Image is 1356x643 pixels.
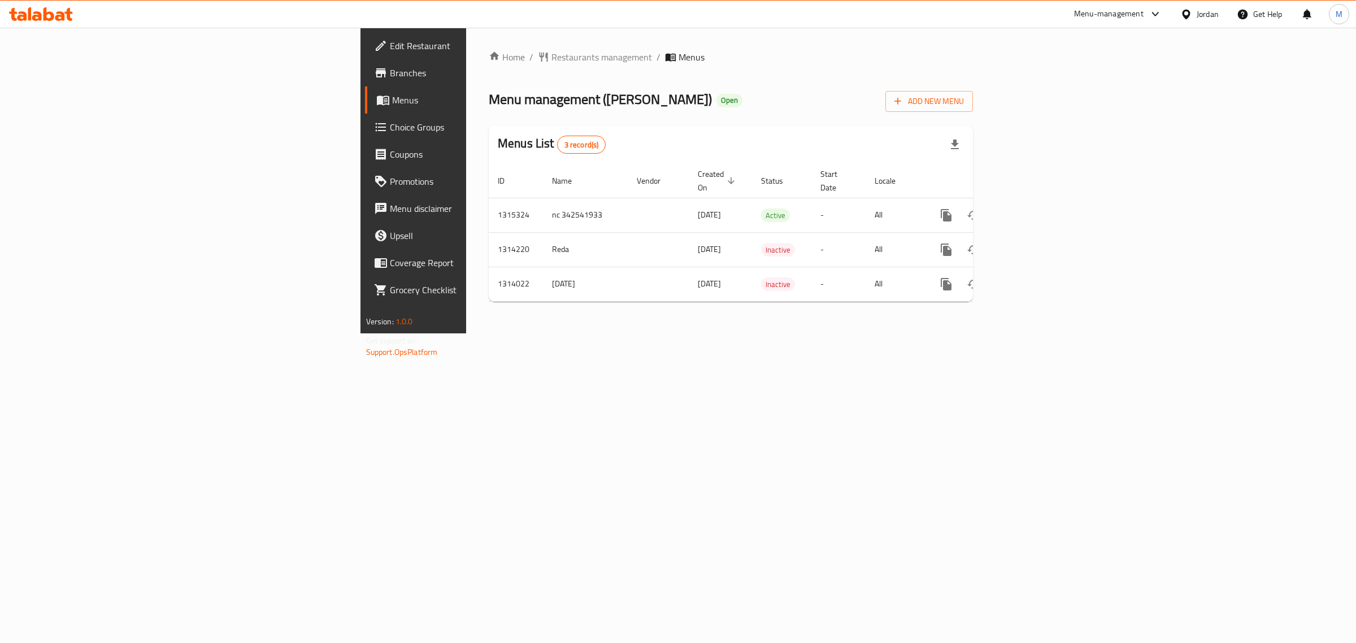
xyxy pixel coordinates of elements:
[960,202,987,229] button: Change Status
[390,66,578,80] span: Branches
[1197,8,1219,20] div: Jordan
[698,167,738,194] span: Created On
[933,271,960,298] button: more
[390,175,578,188] span: Promotions
[866,198,924,232] td: All
[365,32,587,59] a: Edit Restaurant
[1336,8,1342,20] span: M
[489,86,712,112] span: Menu management ( [PERSON_NAME] )
[365,59,587,86] a: Branches
[390,283,578,297] span: Grocery Checklist
[698,276,721,291] span: [DATE]
[390,229,578,242] span: Upsell
[637,174,675,188] span: Vendor
[365,114,587,141] a: Choice Groups
[498,174,519,188] span: ID
[811,267,866,301] td: -
[552,174,586,188] span: Name
[716,95,742,105] span: Open
[365,168,587,195] a: Promotions
[960,236,987,263] button: Change Status
[875,174,910,188] span: Locale
[811,198,866,232] td: -
[366,333,418,348] span: Get support on:
[885,91,973,112] button: Add New Menu
[811,232,866,267] td: -
[761,209,790,222] span: Active
[365,141,587,168] a: Coupons
[761,278,795,291] span: Inactive
[365,195,587,222] a: Menu disclaimer
[390,202,578,215] span: Menu disclaimer
[941,131,968,158] div: Export file
[489,50,973,64] nav: breadcrumb
[761,174,798,188] span: Status
[698,207,721,222] span: [DATE]
[390,39,578,53] span: Edit Restaurant
[551,50,652,64] span: Restaurants management
[761,277,795,291] div: Inactive
[489,164,1050,302] table: enhanced table
[698,242,721,257] span: [DATE]
[365,249,587,276] a: Coverage Report
[761,244,795,257] span: Inactive
[1074,7,1144,21] div: Menu-management
[390,120,578,134] span: Choice Groups
[366,314,394,329] span: Version:
[392,93,578,107] span: Menus
[366,345,438,359] a: Support.OpsPlatform
[390,147,578,161] span: Coupons
[933,236,960,263] button: more
[538,50,652,64] a: Restaurants management
[894,94,964,108] span: Add New Menu
[390,256,578,270] span: Coverage Report
[498,135,606,154] h2: Menus List
[657,50,660,64] li: /
[365,86,587,114] a: Menus
[558,140,606,150] span: 3 record(s)
[679,50,705,64] span: Menus
[365,222,587,249] a: Upsell
[716,94,742,107] div: Open
[557,136,606,154] div: Total records count
[866,232,924,267] td: All
[761,243,795,257] div: Inactive
[365,276,587,303] a: Grocery Checklist
[924,164,1050,198] th: Actions
[395,314,413,329] span: 1.0.0
[933,202,960,229] button: more
[960,271,987,298] button: Change Status
[820,167,852,194] span: Start Date
[866,267,924,301] td: All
